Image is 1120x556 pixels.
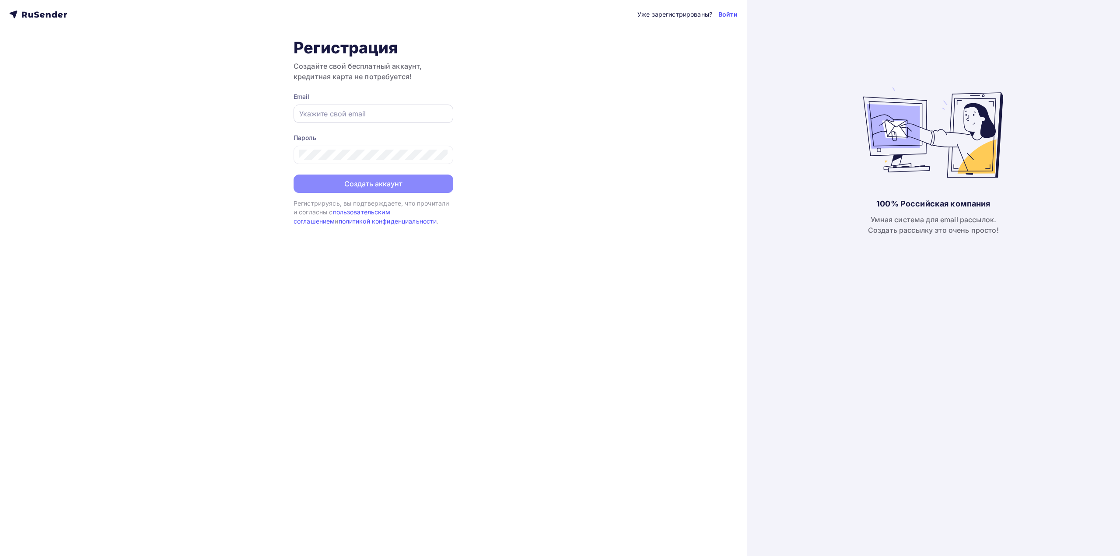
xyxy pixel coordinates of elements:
div: 100% Российская компания [876,199,990,209]
a: пользовательским соглашением [294,208,390,224]
div: Уже зарегистрированы? [637,10,712,19]
a: Войти [718,10,738,19]
a: политикой конфиденциальности [339,217,437,225]
div: Регистрируясь, вы подтверждаете, что прочитали и согласны с и . [294,199,453,226]
h3: Создайте свой бесплатный аккаунт, кредитная карта не потребуется! [294,61,453,82]
div: Умная система для email рассылок. Создать рассылку это очень просто! [868,214,999,235]
input: Укажите свой email [299,108,448,119]
button: Создать аккаунт [294,175,453,193]
div: Email [294,92,453,101]
h1: Регистрация [294,38,453,57]
div: Пароль [294,133,453,142]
